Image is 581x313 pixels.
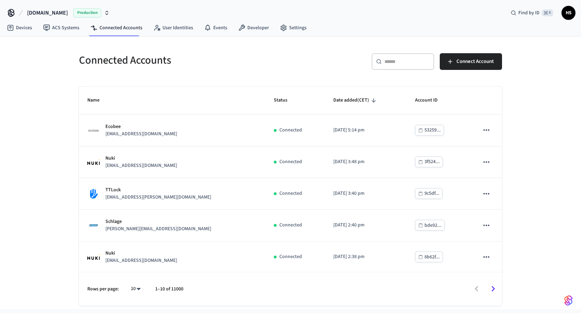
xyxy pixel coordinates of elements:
a: Developer [233,22,274,34]
img: SeamLogoGradient.69752ec5.svg [564,295,573,306]
a: ACS Systems [38,22,85,34]
button: Go to next page [485,281,501,297]
p: Ecobee [105,123,177,130]
p: [DATE] 3:40 pm [333,190,398,197]
p: [EMAIL_ADDRESS][DOMAIN_NAME] [105,162,177,169]
button: 3f524... [415,156,443,167]
div: bde92... [424,221,441,230]
a: Settings [274,22,312,34]
button: 9c5df... [415,188,443,199]
span: HS [562,7,575,19]
p: [DATE] 2:40 pm [333,222,398,229]
img: Nuki Logo, Square [87,254,100,260]
div: 9c5df... [424,189,439,198]
p: Connected [279,127,302,134]
p: [DATE] 2:38 pm [333,253,398,260]
span: Account ID [415,95,447,106]
a: Devices [1,22,38,34]
p: Connected [279,222,302,229]
div: Find by ID⌘ K [505,7,559,19]
p: TTLock [105,186,211,194]
p: 1–10 of 11000 [155,286,183,293]
p: Connected [279,190,302,197]
div: 10 [127,284,144,294]
div: 8b62f... [424,253,440,262]
span: Status [274,95,296,106]
img: Nuki Logo, Square [87,159,100,165]
span: Find by ID [518,9,540,16]
p: Rows per page: [87,286,119,293]
button: HS [562,6,575,20]
a: User Identities [148,22,199,34]
img: Schlage Logo, Square [87,219,100,232]
span: ⌘ K [542,9,553,16]
h5: Connected Accounts [79,53,286,67]
p: Nuki [105,155,177,162]
a: Events [199,22,233,34]
p: Connected [279,158,302,166]
span: Name [87,95,109,106]
img: TTLock Logo, Square [87,187,100,200]
p: [DATE] 5:14 pm [333,127,398,134]
button: 53259... [415,125,444,136]
p: [DATE] 3:48 pm [333,158,398,166]
div: 3f524... [424,158,440,166]
button: 8b62f... [415,251,443,262]
div: 53259... [424,126,441,135]
a: Connected Accounts [85,22,148,34]
p: [EMAIL_ADDRESS][DOMAIN_NAME] [105,130,177,138]
img: ecobee_logo_square [87,124,100,137]
span: Connect Account [456,57,494,66]
p: Nuki [105,250,177,257]
p: [EMAIL_ADDRESS][DOMAIN_NAME] [105,257,177,264]
span: Date added(CET) [333,95,378,106]
p: [EMAIL_ADDRESS][PERSON_NAME][DOMAIN_NAME] [105,194,211,201]
span: Production [73,8,101,17]
p: [PERSON_NAME][EMAIL_ADDRESS][DOMAIN_NAME] [105,225,211,233]
button: Connect Account [440,53,502,70]
p: Schlage [105,218,211,225]
button: bde92... [415,220,445,231]
p: Connected [279,253,302,260]
span: [DOMAIN_NAME] [27,9,68,17]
